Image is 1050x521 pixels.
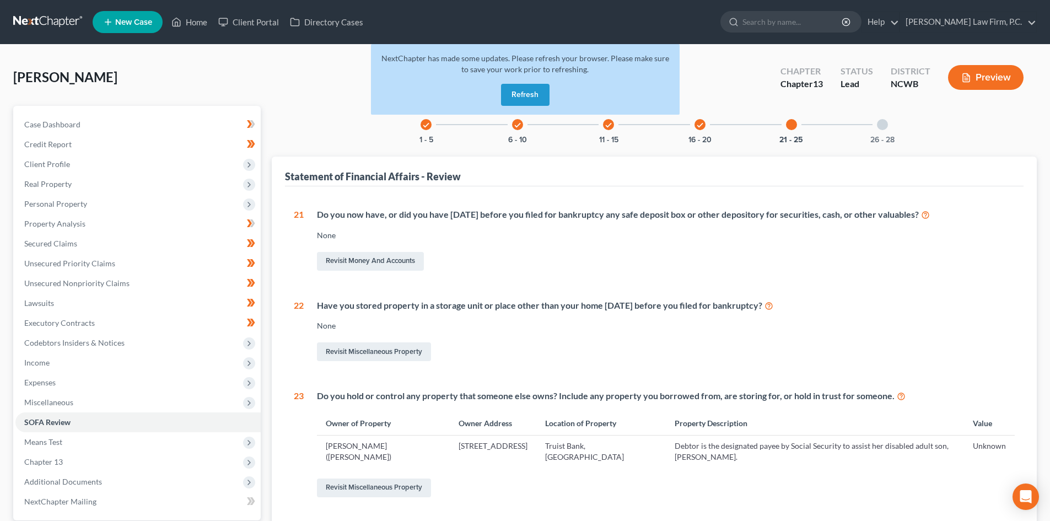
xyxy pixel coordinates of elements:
[742,12,843,32] input: Search by name...
[24,457,63,466] span: Chapter 13
[285,170,461,183] div: Statement of Financial Affairs - Review
[213,12,284,32] a: Client Portal
[514,121,521,129] i: check
[688,136,712,144] button: 16 - 20
[841,78,873,90] div: Lead
[24,278,130,288] span: Unsecured Nonpriority Claims
[15,135,261,154] a: Credit Report
[536,411,666,435] th: Location of Property
[24,417,71,427] span: SOFA Review
[317,479,431,497] a: Revisit Miscellaneous Property
[24,139,72,149] span: Credit Report
[317,390,1015,402] div: Do you hold or control any property that someone else owns? Include any property you borrowed fro...
[900,12,1036,32] a: [PERSON_NAME] Law Firm, P.C.
[317,299,1015,312] div: Have you stored property in a storage unit or place other than your home [DATE] before you filed ...
[422,121,430,129] i: check
[24,318,95,327] span: Executory Contracts
[381,53,669,74] span: NextChapter has made some updates. Please refresh your browser. Please make sure to save your wor...
[24,120,80,129] span: Case Dashboard
[317,342,431,361] a: Revisit Miscellaneous Property
[666,436,964,468] td: Debtor is the designated payee by Social Security to assist her disabled adult son, [PERSON_NAME].
[15,313,261,333] a: Executory Contracts
[317,411,450,435] th: Owner of Property
[780,78,823,90] div: Chapter
[15,412,261,432] a: SOFA Review
[24,477,102,486] span: Additional Documents
[15,214,261,234] a: Property Analysis
[891,65,930,78] div: District
[24,179,72,189] span: Real Property
[536,436,666,468] td: Truist Bank, [GEOGRAPHIC_DATA]
[605,121,612,129] i: check
[24,378,56,387] span: Expenses
[964,411,1015,435] th: Value
[419,136,433,144] button: 1 - 5
[317,208,1015,221] div: Do you now have, or did you have [DATE] before you filed for bankruptcy any safe deposit box or o...
[779,136,803,144] button: 21 - 25
[317,320,1015,331] div: None
[599,136,618,144] button: 11 - 15
[284,12,369,32] a: Directory Cases
[501,84,550,106] button: Refresh
[24,199,87,208] span: Personal Property
[780,65,823,78] div: Chapter
[696,121,704,129] i: check
[317,436,450,468] td: [PERSON_NAME] ([PERSON_NAME])
[15,273,261,293] a: Unsecured Nonpriority Claims
[24,497,96,506] span: NextChapter Mailing
[862,12,899,32] a: Help
[24,437,62,447] span: Means Test
[1013,484,1039,510] div: Open Intercom Messenger
[166,12,213,32] a: Home
[294,299,304,364] div: 22
[317,252,424,271] a: Revisit Money and Accounts
[891,78,930,90] div: NCWB
[24,219,85,228] span: Property Analysis
[15,293,261,313] a: Lawsuits
[15,492,261,512] a: NextChapter Mailing
[24,338,125,347] span: Codebtors Insiders & Notices
[24,239,77,248] span: Secured Claims
[964,436,1015,468] td: Unknown
[15,115,261,135] a: Case Dashboard
[450,436,536,468] td: [STREET_ADDRESS]
[317,230,1015,241] div: None
[24,259,115,268] span: Unsecured Priority Claims
[24,398,73,407] span: Miscellaneous
[813,78,823,89] span: 13
[15,254,261,273] a: Unsecured Priority Claims
[13,69,117,85] span: [PERSON_NAME]
[870,136,895,144] button: 26 - 28
[666,411,964,435] th: Property Description
[508,136,527,144] button: 6 - 10
[841,65,873,78] div: Status
[294,208,304,273] div: 21
[294,390,304,499] div: 23
[24,159,70,169] span: Client Profile
[24,358,50,367] span: Income
[24,298,54,308] span: Lawsuits
[948,65,1024,90] button: Preview
[15,234,261,254] a: Secured Claims
[115,18,152,26] span: New Case
[450,411,536,435] th: Owner Address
